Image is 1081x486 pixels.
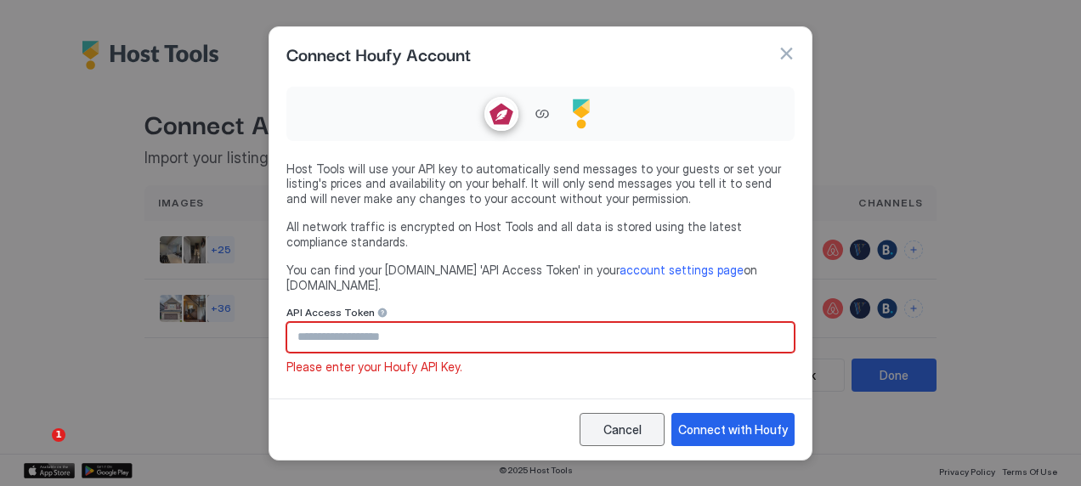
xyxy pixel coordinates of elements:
[580,413,665,446] button: Cancel
[678,421,788,438] div: Connect with Houfy
[287,323,794,352] input: Input Field
[17,428,58,469] iframe: Intercom live chat
[286,219,795,249] span: All network traffic is encrypted on Host Tools and all data is stored using the latest compliance...
[671,413,795,446] button: Connect with Houfy
[286,306,375,319] span: API Access Token
[603,421,642,438] div: Cancel
[286,41,471,66] span: Connect Houfy Account
[286,359,462,375] span: Please enter your Houfy API Key.
[286,161,795,206] span: Host Tools will use your API key to automatically send messages to your guests or set your listin...
[52,428,65,442] span: 1
[286,263,795,292] span: You can find your [DOMAIN_NAME] 'API Access Token' in your on [DOMAIN_NAME].
[620,263,744,277] a: account settings page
